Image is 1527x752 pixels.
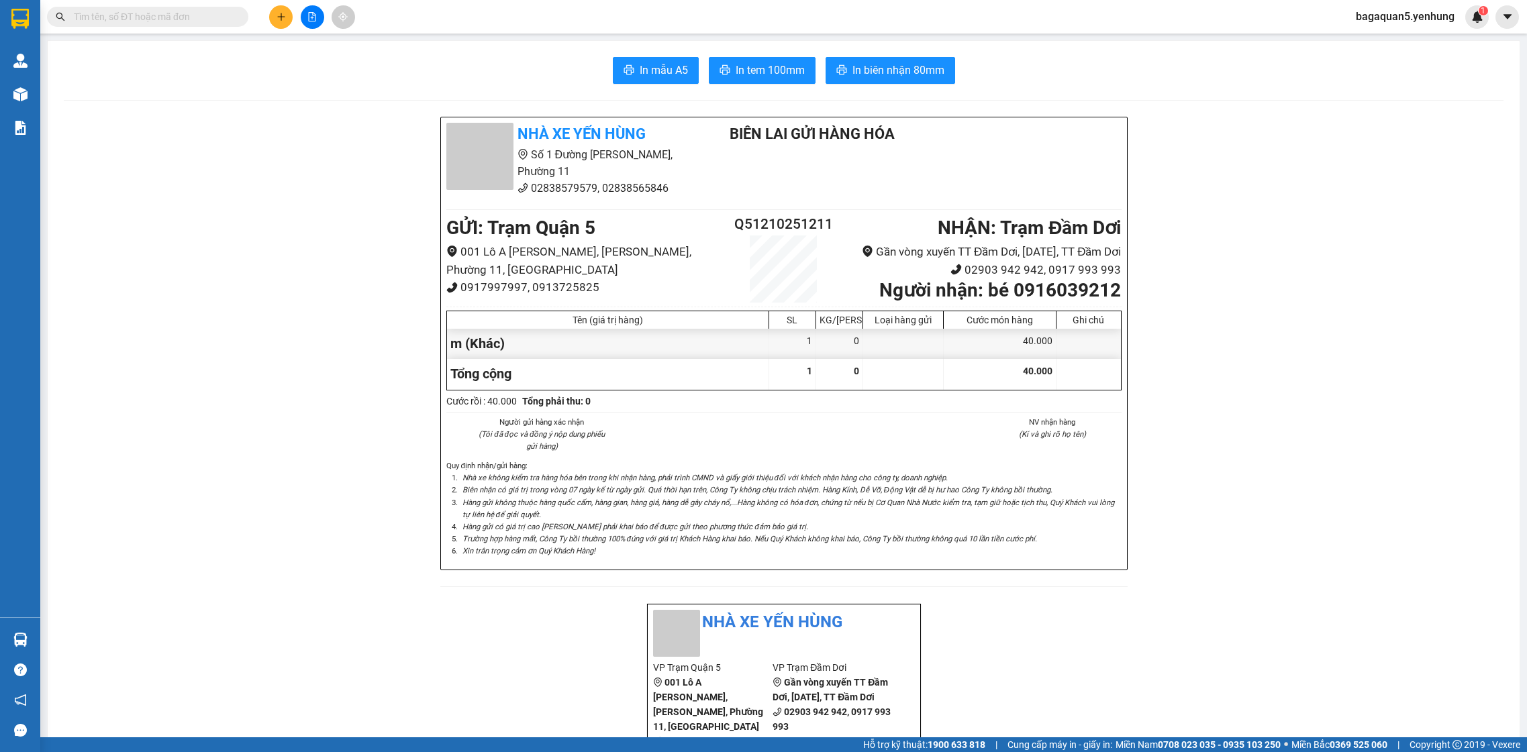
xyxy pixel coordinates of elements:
[879,279,1121,301] b: Người nhận : bé 0916039212
[854,366,859,376] span: 0
[862,246,873,257] span: environment
[773,677,888,702] b: Gần vòng xuyến TT Đầm Dơi, [DATE], TT Đầm Dơi
[1345,8,1465,25] span: bagaquan5.yenhung
[1330,739,1387,750] strong: 0369 525 060
[277,12,286,21] span: plus
[709,57,816,84] button: printerIn tem 100mm
[462,522,808,531] i: Hàng gửi có giá trị cao [PERSON_NAME] phải khai báo để được gửi theo phương thức đảm bảo giá trị.
[446,278,728,297] li: 0917997997, 0913725825
[1116,737,1281,752] span: Miền Nam
[479,429,605,451] i: (Tôi đã đọc và đồng ý nộp dung phiếu gửi hàng)
[14,694,27,706] span: notification
[820,315,859,325] div: KG/[PERSON_NAME]
[826,57,955,84] button: printerIn biên nhận 80mm
[1495,5,1519,29] button: caret-down
[840,243,1121,261] li: Gần vòng xuyến TT Đầm Dơi, [DATE], TT Đầm Dơi
[269,5,293,29] button: plus
[307,12,317,21] span: file-add
[773,660,893,675] li: VP Trạm Đầm Dơi
[773,678,782,687] span: environment
[1007,737,1112,752] span: Cung cấp máy in - giấy in:
[473,416,611,428] li: Người gửi hàng xác nhận
[773,707,782,716] span: phone
[773,315,812,325] div: SL
[653,678,662,687] span: environment
[338,12,348,21] span: aim
[462,534,1037,543] i: Trường hợp hàng mất, Công Ty bồi thường 100% đúng với giá trị Khách Hàng khai báo. Nếu Quý Khách ...
[947,315,1052,325] div: Cước món hàng
[13,54,28,68] img: warehouse-icon
[653,737,662,746] span: phone
[446,394,517,409] div: Cước rồi : 40.000
[640,62,688,78] span: In mẫu A5
[1060,315,1118,325] div: Ghi chú
[450,366,511,382] span: Tổng cộng
[462,498,1114,519] i: Hàng gửi không thuộc hàng quốc cấm, hàng gian, hàng giả, hàng dễ gây cháy nổ,...Hàng không có hóa...
[983,416,1122,428] li: NV nhận hàng
[446,146,696,180] li: Số 1 Đường [PERSON_NAME], Phường 11
[944,329,1056,359] div: 40.000
[863,737,985,752] span: Hỗ trợ kỹ thuật:
[1397,737,1399,752] span: |
[74,9,232,24] input: Tìm tên, số ĐT hoặc mã đơn
[446,180,696,197] li: 02838579579, 02838565846
[1481,6,1485,15] span: 1
[518,125,646,142] b: Nhà xe Yến Hùng
[1479,6,1488,15] sup: 1
[446,246,458,257] span: environment
[332,5,355,29] button: aim
[840,261,1121,279] li: 02903 942 942, 0917 993 993
[13,87,28,101] img: warehouse-icon
[720,64,730,77] span: printer
[773,706,891,732] b: 02903 942 942, 0917 993 993
[653,660,773,675] li: VP Trạm Quận 5
[450,315,765,325] div: Tên (giá trị hàng)
[518,182,528,193] span: phone
[14,663,27,676] span: question-circle
[730,125,895,142] b: BIÊN LAI GỬI HÀNG HÓA
[56,12,65,21] span: search
[446,282,458,293] span: phone
[1501,11,1514,23] span: caret-down
[462,473,948,482] i: Nhà xe không kiểm tra hàng hóa bên trong khi nhận hàng, phải trình CMND và giấy giới thiệu đối vớ...
[816,329,863,359] div: 0
[807,366,812,376] span: 1
[1158,739,1281,750] strong: 0708 023 035 - 0935 103 250
[522,396,591,407] b: Tổng phải thu: 0
[852,62,944,78] span: In biên nhận 80mm
[928,739,985,750] strong: 1900 633 818
[950,264,962,275] span: phone
[446,217,595,239] b: GỬI : Trạm Quận 5
[13,633,28,647] img: warehouse-icon
[462,485,1052,494] i: Biên nhận có giá trị trong vòng 07 ngày kể từ ngày gửi. Quá thời hạn trên, Công Ty không chịu trá...
[462,546,595,555] i: Xin trân trọng cảm ơn Quý Khách Hàng!
[13,121,28,135] img: solution-icon
[1019,429,1086,439] i: (Kí và ghi rõ họ tên)
[938,217,1121,239] b: NHẬN : Trạm Đầm Dơi
[728,213,840,235] h2: Q51210251211
[1023,366,1052,376] span: 40.000
[1452,740,1462,749] span: copyright
[14,724,27,737] span: message
[613,57,699,84] button: printerIn mẫu A5
[653,610,915,635] li: Nhà xe Yến Hùng
[995,737,997,752] span: |
[624,64,634,77] span: printer
[301,5,324,29] button: file-add
[867,315,940,325] div: Loại hàng gửi
[446,460,1122,557] div: Quy định nhận/gửi hàng :
[1291,737,1387,752] span: Miền Bắc
[736,62,805,78] span: In tem 100mm
[1471,11,1483,23] img: icon-new-feature
[769,329,816,359] div: 1
[1284,742,1288,747] span: ⚪️
[446,243,728,278] li: 001 Lô A [PERSON_NAME], [PERSON_NAME], Phường 11, [GEOGRAPHIC_DATA]
[11,9,29,29] img: logo-vxr
[447,329,769,359] div: m (Khác)
[518,149,528,160] span: environment
[836,64,847,77] span: printer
